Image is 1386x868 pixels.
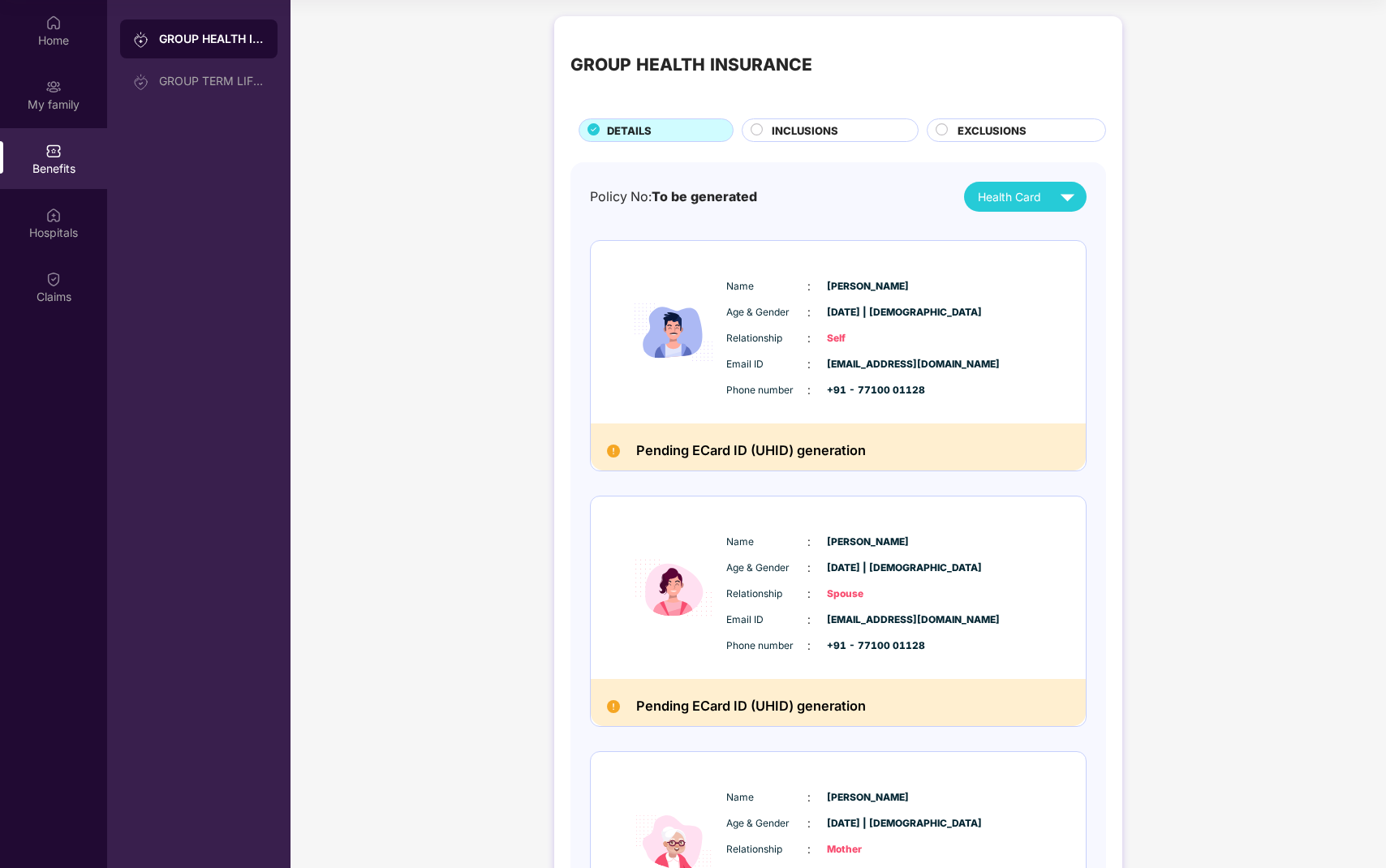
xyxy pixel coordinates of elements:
[827,587,908,602] span: Spouse
[45,15,62,31] img: svg+xml;base64,PHN2ZyBpZD0iSG9tZSIgeG1sbnM9Imh0dHA6Ly93d3cudzMub3JnLzIwMDAvc3ZnIiB3aWR0aD0iMjAiIG...
[827,383,908,398] span: +91 - 77100 01128
[807,381,811,399] span: :
[636,440,866,462] h2: Pending ECard ID (UHID) generation
[726,305,807,320] span: Age & Gender
[45,143,62,159] img: svg+xml;base64,PHN2ZyBpZD0iQmVuZWZpdHMiIHhtbG5zPSJodHRwOi8vd3d3LnczLm9yZy8yMDAwL3N2ZyIgd2lkdGg9Ij...
[625,513,722,663] img: icon
[827,612,908,628] span: [EMAIL_ADDRESS][DOMAIN_NAME]
[964,182,1087,212] button: Health Card
[636,695,866,718] h2: Pending ECard ID (UHID) generation
[807,559,811,577] span: :
[726,612,807,628] span: Email ID
[726,383,807,398] span: Phone number
[772,122,838,139] span: INCLUSIONS
[827,305,908,320] span: [DATE] | [DEMOGRAPHIC_DATA]
[827,790,908,806] span: [PERSON_NAME]
[726,790,807,806] span: Name
[625,257,722,407] img: icon
[807,277,811,295] span: :
[45,207,62,223] img: svg+xml;base64,PHN2ZyBpZD0iSG9zcGl0YWxzIiB4bWxucz0iaHR0cDovL3d3dy53My5vcmcvMjAwMC9zdmciIHdpZHRoPS...
[726,561,807,576] span: Age & Gender
[159,75,265,88] div: GROUP TERM LIFE INSURANCE
[807,789,811,806] span: :
[807,303,811,321] span: :
[726,638,807,654] span: Phone number
[827,331,908,346] span: Self
[590,187,757,207] div: Policy No:
[827,357,908,372] span: [EMAIL_ADDRESS][DOMAIN_NAME]
[607,122,652,139] span: DETAILS
[827,279,908,294] span: [PERSON_NAME]
[726,842,807,857] span: Relationship
[807,814,811,832] span: :
[827,816,908,831] span: [DATE] | [DEMOGRAPHIC_DATA]
[133,74,149,90] img: svg+xml;base64,PHN2ZyB3aWR0aD0iMjAiIGhlaWdodD0iMjAiIHZpZXdCb3g9IjAgMCAyMCAyMCIgZmlsbD0ibm9uZSIgeG...
[726,816,807,831] span: Age & Gender
[607,700,620,713] img: Pending
[978,188,1041,206] span: Health Card
[159,31,265,47] div: GROUP HEALTH INSURANCE
[1053,183,1082,211] img: svg+xml;base64,PHN2ZyB4bWxucz0iaHR0cDovL3d3dy53My5vcmcvMjAwMC9zdmciIHZpZXdCb3g9IjAgMCAyNCAyNCIgd2...
[807,355,811,373] span: :
[807,329,811,347] span: :
[133,32,149,48] img: svg+xml;base64,PHN2ZyB3aWR0aD0iMjAiIGhlaWdodD0iMjAiIHZpZXdCb3g9IjAgMCAyMCAyMCIgZmlsbD0ibm9uZSIgeG...
[570,52,812,79] div: GROUP HEALTH INSURANCE
[827,561,908,576] span: [DATE] | [DEMOGRAPHIC_DATA]
[45,271,62,287] img: svg+xml;base64,PHN2ZyBpZD0iQ2xhaW0iIHhtbG5zPSJodHRwOi8vd3d3LnczLm9yZy8yMDAwL3N2ZyIgd2lkdGg9IjIwIi...
[827,842,908,857] span: Mother
[652,189,757,204] span: To be generated
[807,840,811,858] span: :
[827,535,908,550] span: [PERSON_NAME]
[726,535,807,550] span: Name
[45,79,62,95] img: svg+xml;base64,PHN2ZyB3aWR0aD0iMjAiIGhlaWdodD0iMjAiIHZpZXdCb3g9IjAgMCAyMCAyMCIgZmlsbD0ibm9uZSIgeG...
[726,587,807,602] span: Relationship
[807,637,811,655] span: :
[807,533,811,551] span: :
[726,357,807,372] span: Email ID
[726,331,807,346] span: Relationship
[807,611,811,629] span: :
[726,279,807,294] span: Name
[958,122,1027,139] span: EXCLUSIONS
[607,445,620,458] img: Pending
[807,585,811,603] span: :
[827,638,908,654] span: +91 - 77100 01128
